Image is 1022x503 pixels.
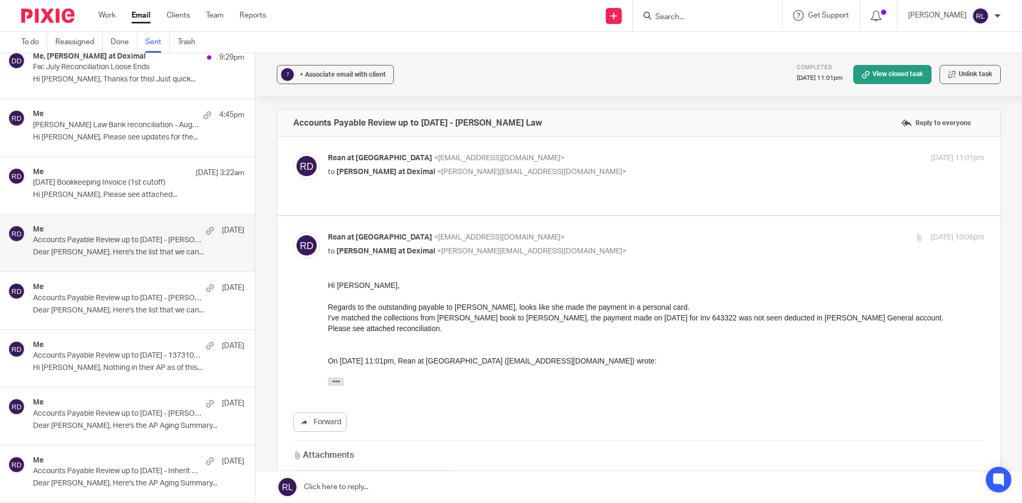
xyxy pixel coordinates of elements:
[33,398,44,407] h4: Me
[131,10,151,21] a: Email
[808,12,849,19] span: Get Support
[336,248,435,255] span: [PERSON_NAME] at Deximal
[931,232,984,243] p: [DATE] 10:06pm
[33,341,44,350] h4: Me
[21,9,75,23] img: Pixie
[293,153,320,179] img: svg%3E
[222,225,244,236] p: [DATE]
[8,225,25,242] img: svg%3E
[33,351,202,360] p: Accounts Payable Review up to [DATE] - 1373108 B.C. Ltd. ([PERSON_NAME])
[33,409,202,418] p: Accounts Payable Review up to [DATE] - [PERSON_NAME] Contracting Ltd
[33,110,44,119] h4: Me
[293,232,320,259] img: svg%3E
[33,225,44,234] h4: Me
[33,168,44,177] h4: Me
[33,456,44,465] h4: Me
[939,65,1001,84] button: Unlink task
[293,118,542,128] h4: Accounts Payable Review up to [DATE] - [PERSON_NAME] Law
[196,168,244,178] p: [DATE] 3:22am
[328,248,335,255] span: to
[240,10,266,21] a: Reports
[145,32,170,53] a: Sent
[219,110,244,120] p: 4:45pm
[328,154,432,162] span: Rean at [GEOGRAPHIC_DATA]
[654,13,750,22] input: Search
[33,467,202,476] p: Accounts Payable Review up to [DATE] - Inherit Designs Landscaping
[219,52,244,63] p: 9:29pm
[8,283,25,300] img: svg%3E
[899,115,974,131] label: Reply to everyone
[222,456,244,467] p: [DATE]
[33,133,244,142] p: Hi [PERSON_NAME], Please see updates for the...
[797,65,833,70] span: Completed
[293,413,347,432] a: Forward
[8,341,25,358] img: svg%3E
[33,121,202,130] p: [PERSON_NAME] Law Bank reconciliation - August Month-End
[33,294,202,303] p: Accounts Payable Review up to [DATE] - [PERSON_NAME] Law
[33,306,244,315] p: Dear [PERSON_NAME], Here's the list that we can...
[853,65,932,84] a: View closed task
[300,71,386,78] span: + Associate email with client
[277,65,394,84] button: ? + Associate email with client
[8,110,25,127] img: svg%3E
[33,364,244,373] p: Hi [PERSON_NAME], Nothing in their AP as of this...
[293,470,453,493] button: 2025-08 AP Clean up [GEOGRAPHIC_DATA] - [PERSON_NAME].xlsx
[222,341,244,351] p: [DATE]
[293,449,354,461] h3: Attachments
[222,283,244,293] p: [DATE]
[328,168,335,176] span: to
[328,234,432,241] span: Rean at [GEOGRAPHIC_DATA]
[33,191,244,200] p: Hi [PERSON_NAME], Please see attached...
[222,398,244,409] p: [DATE]
[281,68,294,81] div: ?
[8,398,25,415] img: svg%3E
[33,75,244,84] p: Hi [PERSON_NAME], Thanks for this! Just quick...
[33,248,244,257] p: Dear [PERSON_NAME], Here's the list that we can...
[178,32,203,53] a: Trash
[98,10,116,21] a: Work
[797,74,843,83] p: [DATE] 11:01pm
[167,10,190,21] a: Clients
[33,178,202,187] p: [DATE] Bookkeeping Invoice (1st cutoff)
[55,32,103,53] a: Reassigned
[33,63,202,72] p: Fw: July Reconciliation Loose Ends
[972,7,989,24] img: svg%3E
[206,10,224,21] a: Team
[33,283,44,292] h4: Me
[8,52,25,69] img: svg%3E
[33,422,244,431] p: Dear [PERSON_NAME], Here's the AP Aging Summary...
[111,32,137,53] a: Done
[434,154,565,162] span: <[EMAIL_ADDRESS][DOMAIN_NAME]>
[33,236,202,245] p: Accounts Payable Review up to [DATE] - [PERSON_NAME] Law
[8,168,25,185] img: svg%3E
[908,10,967,21] p: [PERSON_NAME]
[437,168,627,176] span: <[PERSON_NAME][EMAIL_ADDRESS][DOMAIN_NAME]>
[8,456,25,473] img: svg%3E
[21,32,47,53] a: To do
[437,248,627,255] span: <[PERSON_NAME][EMAIL_ADDRESS][DOMAIN_NAME]>
[434,234,565,241] span: <[EMAIL_ADDRESS][DOMAIN_NAME]>
[33,52,146,61] h4: Me, [PERSON_NAME] at Deximal
[931,153,984,164] p: [DATE] 11:01pm
[336,168,435,176] span: [PERSON_NAME] at Deximal
[33,479,244,488] p: Dear [PERSON_NAME], Here's the AP Aging Summary...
